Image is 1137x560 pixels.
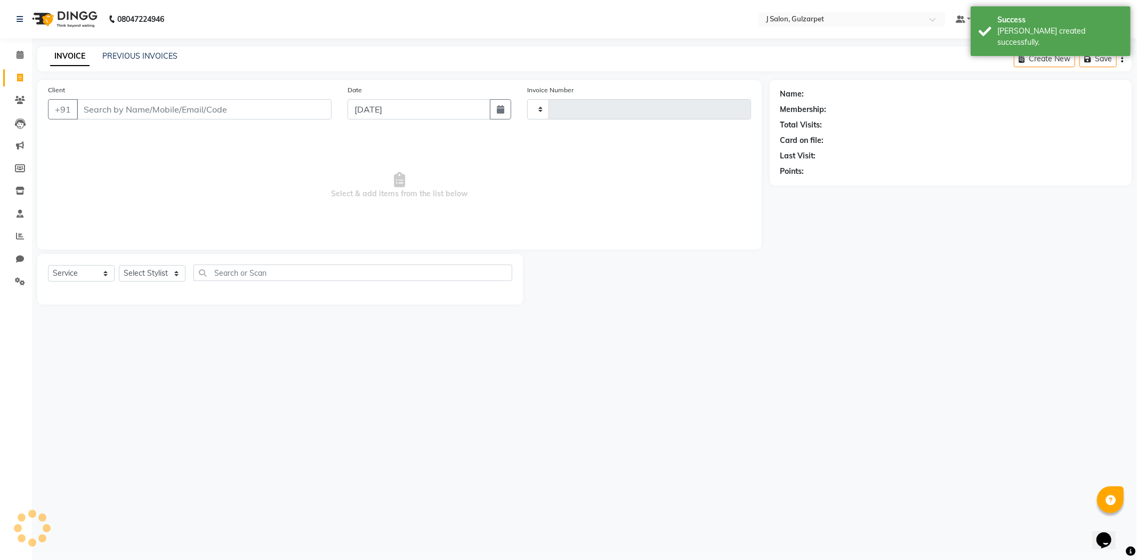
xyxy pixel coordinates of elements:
a: INVOICE [50,47,90,66]
b: 08047224946 [117,4,164,34]
div: Bill created successfully. [997,26,1123,48]
input: Search or Scan [193,265,512,281]
button: Create New [1014,51,1075,67]
div: Last Visit: [780,150,816,162]
label: Invoice Number [527,85,574,95]
button: Save [1079,51,1117,67]
div: Points: [780,166,804,177]
div: Membership: [780,104,827,115]
label: Date [348,85,362,95]
div: Success [997,14,1123,26]
div: Name: [780,89,804,100]
div: Total Visits: [780,119,822,131]
div: Card on file: [780,135,824,146]
label: Client [48,85,65,95]
input: Search by Name/Mobile/Email/Code [77,99,332,119]
iframe: chat widget [1092,517,1126,549]
a: PREVIOUS INVOICES [102,51,178,61]
span: Select & add items from the list below [48,132,751,239]
img: logo [27,4,100,34]
button: +91 [48,99,78,119]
